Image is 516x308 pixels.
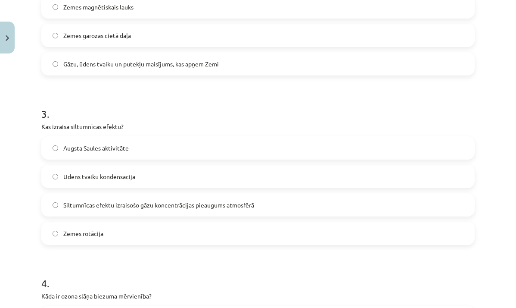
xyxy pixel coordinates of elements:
input: Gāzu, ūdens tvaiku un putekļu maisījums, kas apņem Zemi [53,61,58,67]
p: Kas izraisa siltumnīcas efektu? [41,122,475,131]
input: Zemes rotācija [53,231,58,236]
input: Zemes garozas cietā daļa [53,33,58,38]
span: Zemes magnētiskais lauks [63,3,134,12]
h1: 4 . [41,262,475,289]
span: Zemes rotācija [63,229,103,238]
span: Augsta Saules aktivitāte [63,144,129,153]
span: Gāzu, ūdens tvaiku un putekļu maisījums, kas apņem Zemi [63,60,219,69]
input: Siltumnīcas efektu izraisošo gāzu koncentrācijas pieaugums atmosfērā [53,202,58,208]
input: Zemes magnētiskais lauks [53,4,58,10]
span: Ūdens tvaiku kondensācija [63,172,135,181]
span: Zemes garozas cietā daļa [63,31,131,40]
input: Ūdens tvaiku kondensācija [53,174,58,179]
h1: 3 . [41,93,475,119]
input: Augsta Saules aktivitāte [53,145,58,151]
p: Kāda ir ozona slāņa biezuma mērvienība? [41,292,475,301]
img: icon-close-lesson-0947bae3869378f0d4975bcd49f059093ad1ed9edebbc8119c70593378902aed.svg [6,35,9,41]
span: Siltumnīcas efektu izraisošo gāzu koncentrācijas pieaugums atmosfērā [63,201,254,210]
